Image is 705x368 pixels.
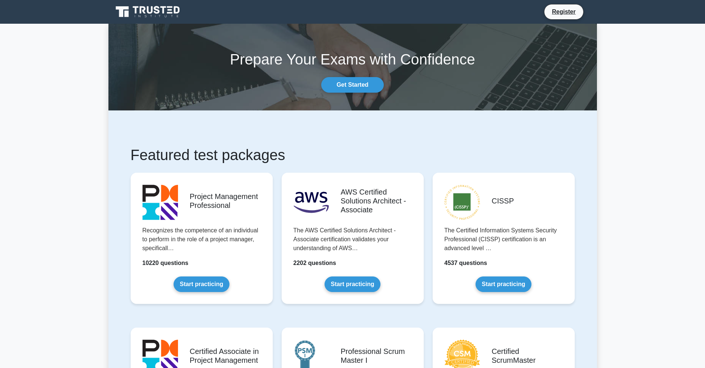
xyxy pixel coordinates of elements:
a: Register [547,7,580,16]
a: Get Started [321,77,383,93]
h1: Prepare Your Exams with Confidence [108,50,597,68]
a: Start practicing [476,276,531,292]
a: Start practicing [325,276,380,292]
a: Start practicing [174,276,229,292]
h1: Featured test packages [131,146,575,164]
